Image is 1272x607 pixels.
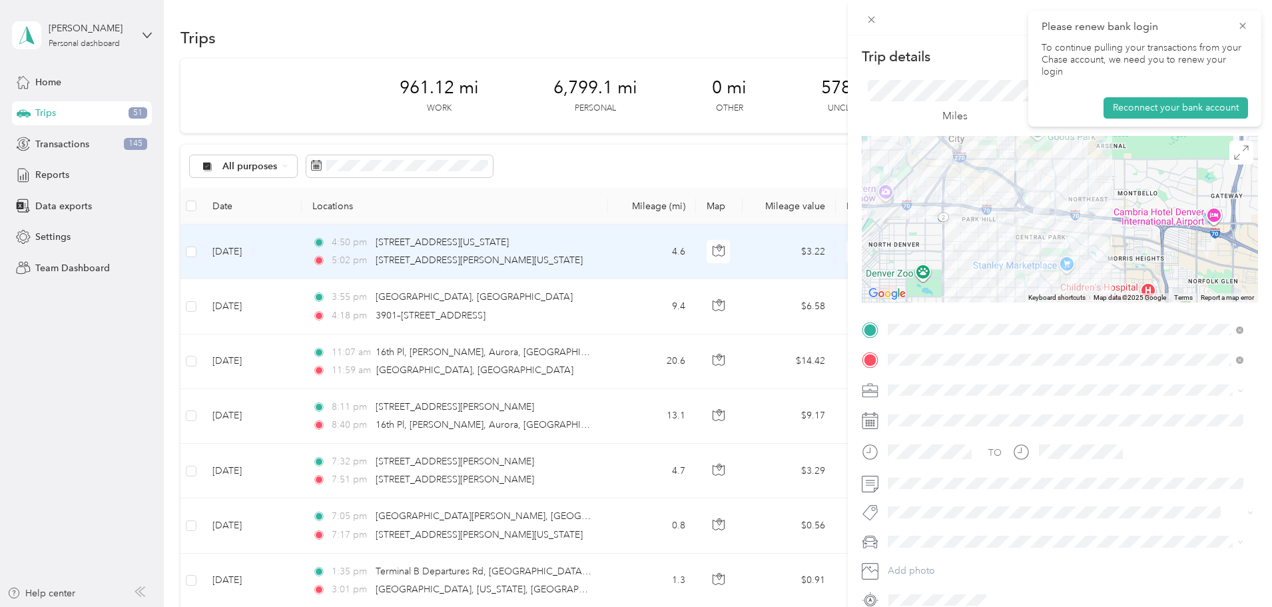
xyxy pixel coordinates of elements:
p: Trip details [862,47,930,66]
button: Keyboard shortcuts [1028,293,1086,303]
p: Please renew bank login [1042,19,1228,35]
button: Reconnect your bank account [1104,97,1248,119]
a: Open this area in Google Maps (opens a new window) [865,285,909,303]
span: Map data ©2025 Google [1094,294,1166,301]
p: Miles [942,108,968,125]
div: TO [988,446,1002,460]
p: To continue pulling your transactions from your Chase account, we need you to renew your login [1042,42,1248,79]
a: Terms (opens in new tab) [1174,294,1193,301]
img: Google [865,285,909,303]
a: Report a map error [1201,294,1254,301]
iframe: Everlance-gr Chat Button Frame [1197,532,1272,607]
button: Add photo [883,562,1258,580]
